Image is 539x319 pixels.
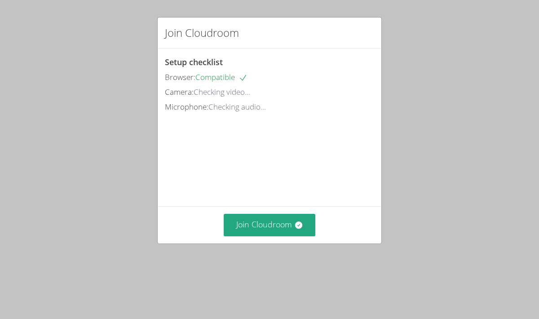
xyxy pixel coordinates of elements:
span: Camera: [165,87,194,97]
span: Browser: [165,72,195,82]
span: Checking video... [194,87,250,97]
button: Join Cloudroom [224,214,316,236]
span: Checking audio... [208,102,266,112]
h2: Join Cloudroom [165,25,239,41]
span: Microphone: [165,102,208,112]
span: Compatible [195,72,247,82]
span: Setup checklist [165,57,223,67]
